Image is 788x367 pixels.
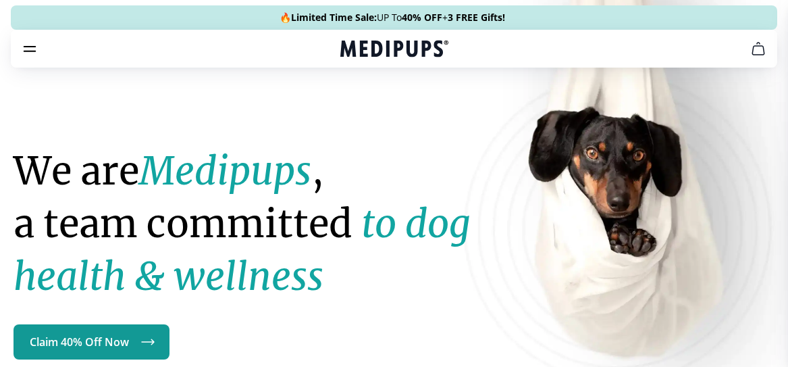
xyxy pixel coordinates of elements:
[340,39,448,62] a: Medipups
[14,324,169,360] a: Claim 40% Off Now
[280,11,505,24] span: 🔥 UP To +
[742,32,774,65] button: cart
[139,147,311,195] strong: Medipups
[14,145,508,303] h1: We are , a team committed
[22,41,38,57] button: burger-menu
